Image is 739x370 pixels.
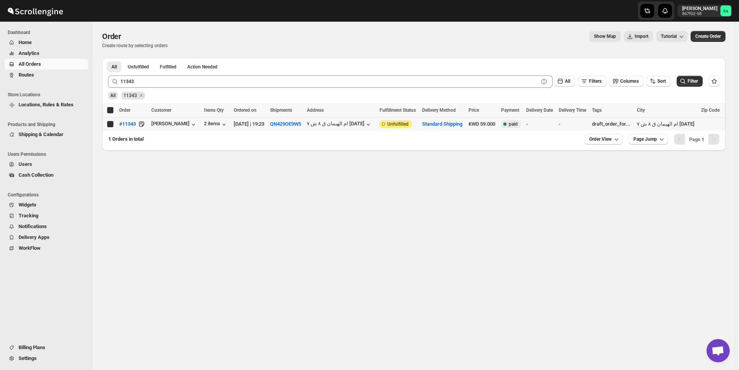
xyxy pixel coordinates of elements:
button: Filter [677,76,703,87]
div: ام الهيمان ق ٨ ش ٧ [DATE] [637,120,697,128]
span: Tutorial [661,34,677,39]
span: 11343 [123,93,137,98]
button: Order View [585,134,623,145]
button: All [107,61,121,72]
button: Tracking [5,210,88,221]
button: Shipping & Calendar [5,129,88,140]
span: Billing Plans [19,344,45,350]
span: Action Needed [187,64,217,70]
span: #11343 [119,120,136,128]
span: Ordered on [234,107,257,113]
span: Tags [592,107,602,113]
button: Remove 11343 [138,92,145,99]
span: Shipments [270,107,292,113]
button: Tutorial [656,31,688,42]
button: Cash Collection [5,170,88,181]
button: 2 items [204,121,228,128]
button: QN429OE9W5 [270,121,301,127]
button: Columns [609,76,643,87]
span: Address [307,107,324,113]
button: Filters [578,76,606,87]
p: 867f02-58 [682,12,717,16]
span: Locations, Rules & Rates [19,102,74,107]
span: Delivery Time [559,107,586,113]
button: All [554,76,575,87]
button: Routes [5,70,88,80]
span: Routes [19,72,34,78]
button: [PERSON_NAME] [151,121,197,128]
button: User menu [677,5,732,17]
span: Create Order [695,33,721,39]
span: Store Locations [8,92,89,98]
button: ام الهيمان ق ٨ ش ٧ [DATE] [307,121,372,128]
span: Users [19,161,32,167]
span: khaled alrashidi [720,5,731,16]
span: Unfulfilled [128,64,149,70]
button: Sort [647,76,671,87]
button: Delivery Apps [5,232,88,243]
nav: Pagination [674,134,719,145]
span: 1 Orders in total [108,136,144,142]
span: Page [689,136,704,142]
span: Home [19,39,32,45]
span: All [110,93,116,98]
span: All Orders [19,61,41,67]
span: Delivery Method [422,107,456,113]
input: Press enter after typing | Search Eg.#11343 [120,75,539,88]
span: Payment [501,107,519,113]
span: Dashboard [8,29,89,36]
button: Users [5,159,88,170]
span: Products and Shipping [8,121,89,128]
button: Settings [5,353,88,364]
button: Fulfilled [155,61,181,72]
button: Standard Shipping [422,121,462,127]
button: Billing Plans [5,342,88,353]
p: Create route by selecting orders [102,43,168,49]
div: ام الهيمان ق ٨ ش ٧ [DATE] [307,121,364,126]
span: Configurations [8,192,89,198]
div: - [526,120,554,128]
button: ActionNeeded [183,61,222,72]
span: Show Map [594,33,616,39]
span: Zip Code [701,107,720,113]
button: #11343 [115,118,140,130]
span: Page Jump [633,136,657,142]
button: Create custom order [691,31,725,42]
button: Import [624,31,653,42]
button: Map action label [589,31,621,42]
span: Order [102,32,121,41]
button: WorkFlow [5,243,88,254]
span: WorkFlow [19,245,41,251]
span: Cash Collection [19,172,53,178]
span: Columns [620,78,639,84]
span: Sort [657,78,666,84]
div: draft_order_for... [592,120,632,128]
p: [PERSON_NAME] [682,5,717,12]
button: Analytics [5,48,88,59]
button: Notifications [5,221,88,232]
span: City [637,107,645,113]
span: Users Permissions [8,151,89,157]
button: Home [5,37,88,48]
span: Analytics [19,50,39,56]
span: Import [635,33,648,39]
span: Order [119,107,130,113]
span: Shipping & Calendar [19,131,63,137]
span: All [111,64,117,70]
span: Filters [589,78,602,84]
div: Open chat [706,339,730,362]
button: All Orders [5,59,88,70]
text: ka [724,9,728,14]
button: Widgets [5,199,88,210]
span: Tracking [19,213,38,218]
span: Settings [19,355,37,361]
span: Items Qty [204,107,224,113]
span: Order View [589,136,612,142]
span: Notifications [19,223,47,229]
span: Delivery Date [526,107,553,113]
span: Widgets [19,202,36,208]
span: All [565,78,570,84]
div: - [559,120,587,128]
